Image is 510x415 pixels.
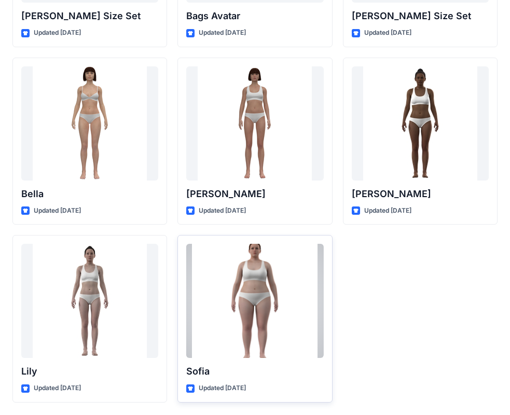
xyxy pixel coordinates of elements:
p: Updated [DATE] [199,383,246,394]
p: [PERSON_NAME] Size Set [352,9,489,23]
p: [PERSON_NAME] Size Set [21,9,158,23]
p: Updated [DATE] [364,205,411,216]
p: Updated [DATE] [34,27,81,38]
p: Sofia [186,364,323,379]
a: Lily [21,244,158,358]
p: [PERSON_NAME] [352,187,489,201]
p: Bella [21,187,158,201]
p: Updated [DATE] [199,205,246,216]
a: Emma [186,66,323,181]
p: Updated [DATE] [34,383,81,394]
p: Lily [21,364,158,379]
a: Bella [21,66,158,181]
p: [PERSON_NAME] [186,187,323,201]
a: Gabrielle [352,66,489,181]
a: Sofia [186,244,323,358]
p: Updated [DATE] [199,27,246,38]
p: Bags Avatar [186,9,323,23]
p: Updated [DATE] [34,205,81,216]
p: Updated [DATE] [364,27,411,38]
